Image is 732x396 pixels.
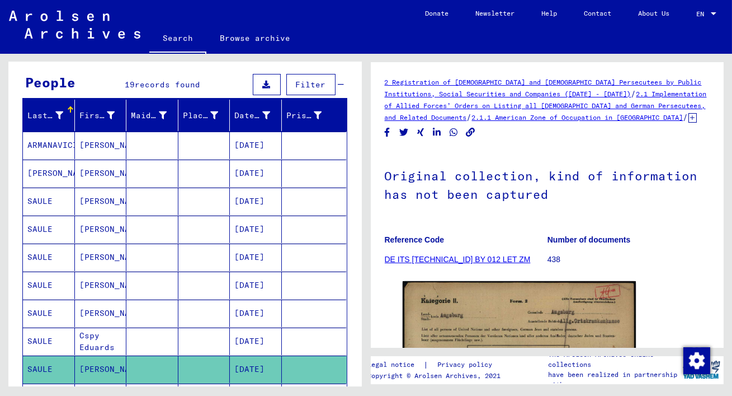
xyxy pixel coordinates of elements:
mat-cell: [DATE] [230,160,282,187]
button: Copy link [465,125,476,139]
mat-cell: ARMANAVICIUS [23,132,75,159]
mat-cell: [PERSON_NAME] [75,216,127,243]
div: First Name [79,106,129,124]
a: Search [149,25,206,54]
mat-cell: [PERSON_NAME] [75,132,127,159]
div: Prisoner # [286,106,336,124]
span: EN [696,10,709,18]
h1: Original collection, kind of information has not been captured [385,150,710,218]
a: Privacy policy [428,359,506,371]
mat-cell: SAULE [23,188,75,215]
mat-header-cell: Date of Birth [230,100,282,131]
mat-header-cell: Place of Birth [178,100,230,131]
div: Last Name [27,110,63,122]
p: 438 [547,254,710,265]
mat-cell: [DATE] [230,328,282,355]
mat-header-cell: Last Name [23,100,75,131]
span: 19 [125,80,135,90]
mat-cell: [DATE] [230,272,282,299]
div: Maiden Name [131,110,167,122]
span: / [683,112,688,122]
p: The Arolsen Archives online collections [548,350,679,370]
mat-cell: [PERSON_NAME] [75,244,127,271]
mat-cell: [DATE] [230,300,282,327]
a: DE ITS [TECHNICAL_ID] BY 012 LET ZM [385,255,531,264]
mat-cell: Cspy Eduards [75,328,127,355]
p: have been realized in partnership with [548,370,679,390]
mat-cell: [DATE] [230,356,282,383]
a: Legal notice [367,359,423,371]
mat-header-cell: First Name [75,100,127,131]
a: 2.1 Implementation of Allied Forces’ Orders on Listing all [DEMOGRAPHIC_DATA] and German Persecut... [385,90,707,122]
mat-cell: [PERSON_NAME] [75,160,127,187]
img: Change consent [683,347,710,374]
b: Reference Code [385,235,445,244]
mat-cell: [PERSON_NAME] [23,160,75,187]
a: 2 Registration of [DEMOGRAPHIC_DATA] and [DEMOGRAPHIC_DATA] Persecutees by Public Institutions, S... [385,78,702,98]
b: Number of documents [547,235,631,244]
div: Date of Birth [234,106,284,124]
mat-cell: [PERSON_NAME] [75,188,127,215]
p: Copyright © Arolsen Archives, 2021 [367,371,506,381]
mat-cell: SAULE [23,328,75,355]
div: Place of Birth [183,110,219,122]
mat-cell: SAULE [23,216,75,243]
span: / [467,112,472,122]
button: Share on Facebook [381,125,393,139]
mat-cell: [DATE] [230,188,282,215]
a: 2.1.1 American Zone of Occupation in [GEOGRAPHIC_DATA] [472,113,683,122]
div: Prisoner # [286,110,322,122]
div: | [367,359,506,371]
div: Place of Birth [183,106,233,124]
a: Browse archive [206,25,304,52]
img: yv_logo.png [681,356,722,384]
button: Share on WhatsApp [448,125,460,139]
div: Date of Birth [234,110,270,122]
mat-cell: SAULE [23,356,75,383]
mat-cell: [PERSON_NAME] [75,300,127,327]
div: Last Name [27,106,77,124]
mat-header-cell: Maiden Name [126,100,178,131]
span: Filter [296,80,326,90]
button: Share on Xing [415,125,427,139]
mat-cell: SAULE [23,300,75,327]
mat-header-cell: Prisoner # [282,100,347,131]
mat-cell: SAULE [23,244,75,271]
mat-cell: [DATE] [230,216,282,243]
mat-cell: [PERSON_NAME] [75,356,127,383]
button: Filter [286,74,336,95]
div: People [25,72,75,92]
mat-cell: [DATE] [230,244,282,271]
div: First Name [79,110,115,122]
div: Maiden Name [131,106,181,124]
span: / [631,88,636,99]
button: Share on Twitter [398,125,410,139]
mat-cell: [PERSON_NAME] [75,272,127,299]
span: records found [135,80,200,90]
img: Arolsen_neg.svg [9,11,140,39]
button: Share on LinkedIn [431,125,443,139]
mat-cell: [DATE] [230,132,282,159]
mat-cell: SAULE [23,272,75,299]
